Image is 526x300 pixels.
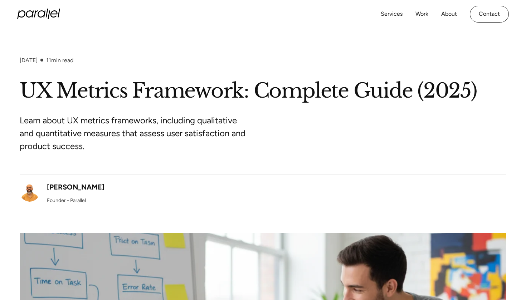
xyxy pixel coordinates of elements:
[20,78,506,104] h1: UX Metrics Framework: Complete Guide (2025)
[441,9,457,19] a: About
[46,57,73,64] div: min read
[470,6,509,23] a: Contact
[415,9,428,19] a: Work
[381,9,403,19] a: Services
[20,182,104,204] a: [PERSON_NAME]Founder - Parallel
[20,182,40,202] img: Robin Dhanwani
[20,57,38,64] div: [DATE]
[47,197,86,204] div: Founder - Parallel
[46,57,51,64] span: 11
[17,9,60,19] a: home
[20,114,288,153] p: Learn about UX metrics frameworks, including qualitative and quantitative measures that assess us...
[47,182,104,192] div: [PERSON_NAME]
